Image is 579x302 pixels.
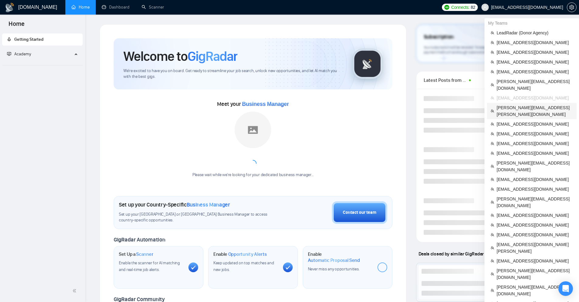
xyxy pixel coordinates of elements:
[497,78,573,92] span: [PERSON_NAME][EMAIL_ADDRESS][DOMAIN_NAME]
[4,19,29,32] span: Home
[308,257,360,263] span: Automatic Proposal Send
[491,246,494,250] span: team
[491,142,494,145] span: team
[343,209,376,216] div: Contact our team
[497,150,573,157] span: [EMAIL_ADDRESS][DOMAIN_NAME]
[497,222,573,228] span: [EMAIL_ADDRESS][DOMAIN_NAME]
[491,151,494,155] span: team
[187,201,230,208] span: Business Manager
[242,101,289,107] span: Business Manager
[213,260,274,272] span: Keep updated on top matches and new jobs.
[7,51,31,57] span: Academy
[188,48,237,64] span: GigRadar
[491,60,494,64] span: team
[119,212,280,223] span: Set up your [GEOGRAPHIC_DATA] or [GEOGRAPHIC_DATA] Business Manager to access country-specific op...
[444,5,449,10] img: upwork-logo.png
[497,267,573,281] span: [PERSON_NAME][EMAIL_ADDRESS][DOMAIN_NAME]
[72,288,78,294] span: double-left
[491,289,494,292] span: team
[102,5,129,10] a: dashboardDashboard
[491,70,494,74] span: team
[497,130,573,137] span: [EMAIL_ADDRESS][DOMAIN_NAME]
[217,101,289,107] span: Meet your
[491,200,494,204] span: team
[424,45,548,55] span: Your subscription will be renewed. To keep things running smoothly, make sure your payment method...
[249,160,257,167] span: loading
[424,32,454,42] span: Subscription
[119,260,180,272] span: Enable the scanner for AI matching and real-time job alerts.
[491,96,494,100] span: team
[451,4,469,11] span: Connects:
[497,140,573,147] span: [EMAIL_ADDRESS][DOMAIN_NAME]
[2,63,83,67] li: Academy Homepage
[114,236,165,243] span: GigRadar Automation
[491,132,494,136] span: team
[119,201,230,208] h1: Set up your Country-Specific
[71,5,90,10] a: homeHome
[491,165,494,168] span: team
[491,122,494,126] span: team
[5,3,15,12] img: logo
[491,187,494,191] span: team
[484,18,579,28] div: My Teams
[213,251,267,257] h1: Enable
[491,83,494,87] span: team
[491,213,494,217] span: team
[497,49,573,56] span: [EMAIL_ADDRESS][DOMAIN_NAME]
[14,37,43,42] span: Getting Started
[497,68,573,75] span: [EMAIL_ADDRESS][DOMAIN_NAME]
[491,259,494,263] span: team
[424,76,467,84] span: Latest Posts from the GigRadar Community
[332,201,387,224] button: Contact our team
[497,160,573,173] span: [PERSON_NAME][EMAIL_ADDRESS][DOMAIN_NAME]
[497,95,573,101] span: [EMAIL_ADDRESS][DOMAIN_NAME]
[2,33,83,46] li: Getting Started
[142,5,164,10] a: searchScanner
[491,31,494,35] span: team
[491,272,494,276] span: team
[497,121,573,127] span: [EMAIL_ADDRESS][DOMAIN_NAME]
[308,266,360,272] span: Never miss any opportunities.
[497,30,573,36] span: LeadRadar (Donor Agency)
[123,68,343,80] span: We're excited to have you on board. Get ready to streamline your job search, unlock new opportuni...
[491,233,494,237] span: team
[497,212,573,219] span: [EMAIL_ADDRESS][DOMAIN_NAME]
[497,284,573,297] span: [PERSON_NAME][EMAIL_ADDRESS][DOMAIN_NAME]
[119,251,153,257] h1: Set Up a
[7,52,11,56] span: fund-projection-screen
[471,4,475,11] span: 82
[491,50,494,54] span: team
[567,5,577,10] a: setting
[491,178,494,181] span: team
[483,5,487,9] span: user
[308,251,373,263] h1: Enable
[497,196,573,209] span: [PERSON_NAME][EMAIL_ADDRESS][DOMAIN_NAME]
[189,172,317,178] div: Please wait while we're looking for your dedicated business manager...
[497,59,573,65] span: [EMAIL_ADDRESS][DOMAIN_NAME]
[14,51,31,57] span: Academy
[497,186,573,193] span: [EMAIL_ADDRESS][DOMAIN_NAME]
[558,281,573,296] div: Open Intercom Messenger
[491,223,494,227] span: team
[491,41,494,44] span: team
[497,258,573,264] span: [EMAIL_ADDRESS][DOMAIN_NAME]
[497,104,573,118] span: [PERSON_NAME][EMAIL_ADDRESS][PERSON_NAME][DOMAIN_NAME]
[497,39,573,46] span: [EMAIL_ADDRESS][DOMAIN_NAME]
[497,231,573,238] span: [EMAIL_ADDRESS][DOMAIN_NAME]
[416,248,498,259] span: Deals closed by similar GigRadar users
[136,251,153,257] span: Scanner
[491,109,494,113] span: team
[228,251,267,257] span: Opportunity Alerts
[352,49,383,79] img: gigradar-logo.png
[567,5,576,10] span: setting
[567,2,577,12] button: setting
[123,48,237,64] h1: Welcome to
[497,176,573,183] span: [EMAIL_ADDRESS][DOMAIN_NAME]
[235,112,271,148] img: placeholder.png
[497,241,573,255] span: [EMAIL_ADDRESS][DOMAIN_NAME][PERSON_NAME]
[7,37,11,41] span: rocket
